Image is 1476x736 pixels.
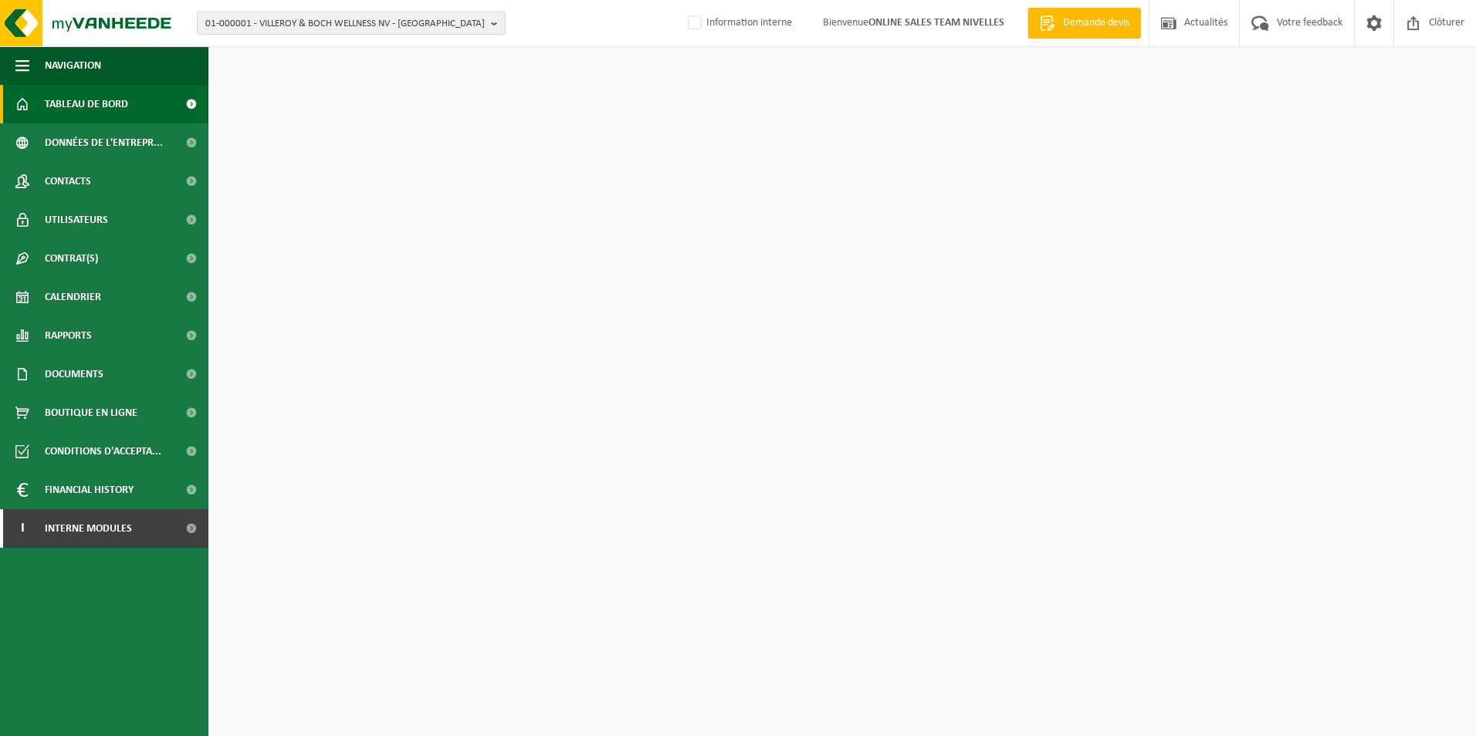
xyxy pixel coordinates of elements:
[685,12,792,35] label: Information interne
[1027,8,1141,39] a: Demande devis
[45,432,161,471] span: Conditions d'accepta...
[45,471,134,509] span: Financial History
[45,393,137,432] span: Boutique en ligne
[45,162,91,201] span: Contacts
[45,355,103,393] span: Documents
[45,316,92,355] span: Rapports
[197,12,506,35] button: 01-000001 - VILLEROY & BOCH WELLNESS NV - [GEOGRAPHIC_DATA]
[45,201,108,239] span: Utilisateurs
[45,239,98,278] span: Contrat(s)
[15,509,29,548] span: I
[1059,15,1133,31] span: Demande devis
[45,123,163,162] span: Données de l'entrepr...
[205,12,485,35] span: 01-000001 - VILLEROY & BOCH WELLNESS NV - [GEOGRAPHIC_DATA]
[45,85,128,123] span: Tableau de bord
[45,509,132,548] span: Interne modules
[45,46,101,85] span: Navigation
[868,17,1004,29] strong: ONLINE SALES TEAM NIVELLES
[45,278,101,316] span: Calendrier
